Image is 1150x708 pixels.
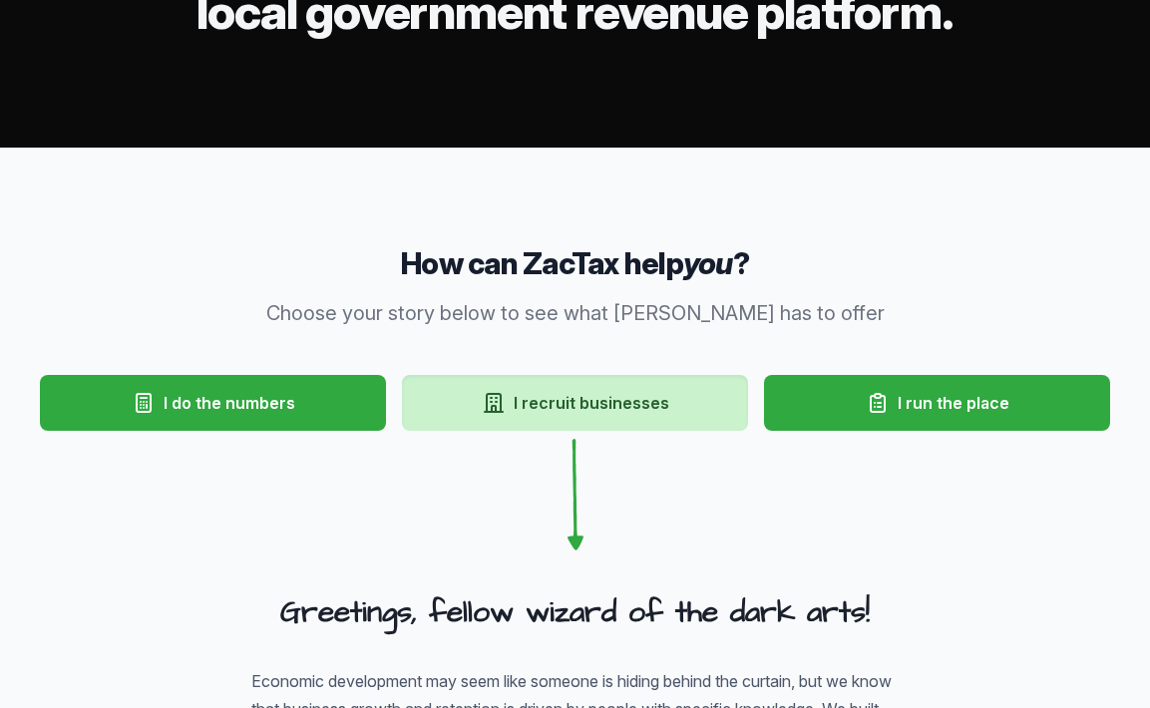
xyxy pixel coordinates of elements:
[764,375,1110,431] button: I run the place
[164,391,295,415] span: I do the numbers
[514,391,669,415] span: I recruit businesses
[32,243,1118,283] h3: How can ZacTax help ?
[898,391,1009,415] span: I run the place
[251,590,900,635] h4: Greetings, fellow wizard of the dark arts!
[402,375,748,431] button: I recruit businesses
[683,245,733,281] em: you
[40,375,386,431] button: I do the numbers
[192,299,958,327] p: Choose your story below to see what [PERSON_NAME] has to offer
